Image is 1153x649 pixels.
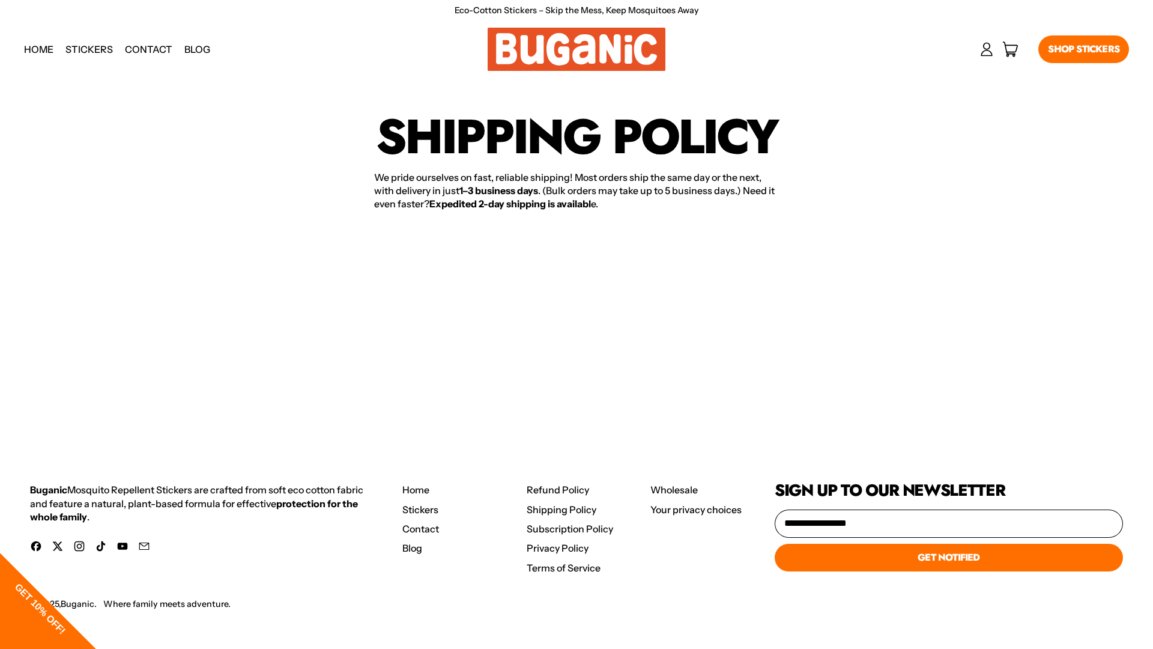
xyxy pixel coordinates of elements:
[402,523,439,535] a: Contact
[374,171,775,210] span: We pride ourselves on fast, reliable shipping! Most orders ship the same day or the next, with de...
[527,542,589,554] a: Privacy Policy
[103,599,231,609] a: Where family meets adventure.
[527,523,613,535] a: Subscription Policy
[459,184,538,197] strong: 1–3 business days
[429,198,591,210] strong: Expedited 2-day shipping is availabl
[30,498,358,523] strong: protection for the whole family
[30,599,231,611] p: © 2025, .
[13,582,68,636] span: GET 10% OFF!
[1038,35,1129,63] a: Shop Stickers
[775,544,1123,571] button: Get Notified
[402,542,422,554] a: Blog
[59,34,119,64] a: Stickers
[178,34,216,64] a: Blog
[402,484,429,496] a: Home
[30,483,378,523] div: Mosquito Repellent Stickers are crafted from soft eco cotton fabric and feature a natural, plant-...
[402,504,438,516] a: Stickers
[527,562,601,574] a: Terms of Service
[488,28,665,71] img: Buganic
[650,504,742,516] a: Your privacy choices
[527,484,589,496] a: Refund Policy
[527,504,596,516] a: Shipping Policy
[30,484,67,496] strong: Buganic
[119,34,178,64] a: Contact
[374,115,779,159] h1: Shipping policy
[650,484,698,496] a: Wholesale
[775,483,1123,498] h2: Sign up to our newsletter
[18,34,59,64] a: Home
